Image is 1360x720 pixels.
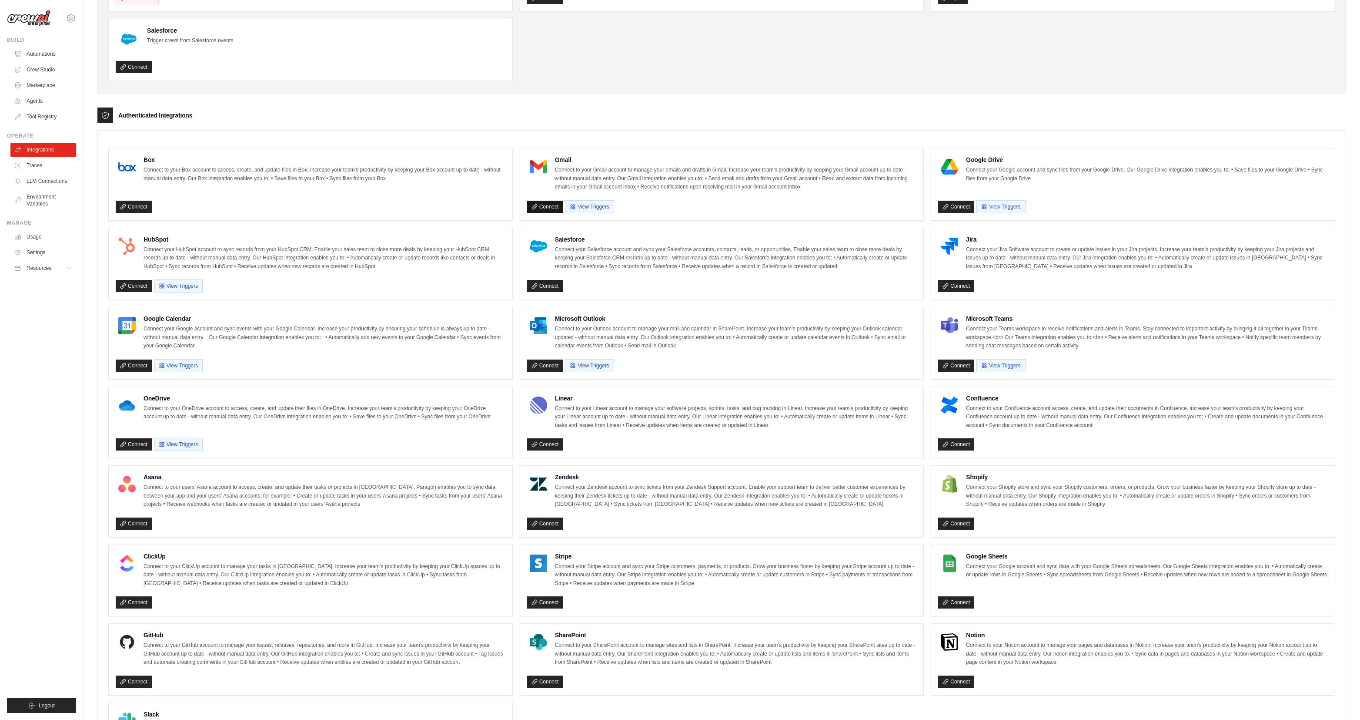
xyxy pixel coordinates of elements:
[144,641,505,667] p: Connect to your GitHub account to manage your issues, releases, repositories, and more in GitHub....
[555,155,917,164] h4: Gmail
[530,633,547,651] img: SharePoint Logo
[116,596,152,609] a: Connect
[10,143,76,157] a: Integrations
[966,631,1328,639] h4: Notion
[966,325,1328,350] p: Connect your Teams workspace to receive notifications and alerts in Teams. Stay connected to impo...
[530,158,547,175] img: Gmail Logo
[116,518,152,530] a: Connect
[118,475,136,493] img: Asana Logo
[938,438,974,451] a: Connect
[565,200,614,213] button: View Triggers
[555,394,917,403] h4: Linear
[10,47,76,61] a: Automations
[7,37,76,44] div: Build
[966,404,1328,430] p: Connect to your Confluence account access, create, and update their documents in Confluence. Incr...
[10,246,76,259] a: Settings
[116,280,152,292] a: Connect
[976,200,1025,213] button: View Triggers
[7,10,50,27] img: Logo
[555,483,917,509] p: Connect your Zendesk account to sync tickets from your Zendesk Support account. Enable your suppo...
[10,78,76,92] a: Marketplace
[144,246,505,271] p: Connect your HubSpot account to sync records from your HubSpot CRM. Enable your sales team to clo...
[966,394,1328,403] h4: Confluence
[1317,678,1360,720] div: 채팅 위젯
[527,201,563,213] a: Connect
[116,438,152,451] a: Connect
[941,238,958,255] img: Jira Logo
[144,235,505,244] h4: HubSpot
[147,37,233,45] p: Trigger crews from Salesforce events
[941,633,958,651] img: Notion Logo
[118,29,139,50] img: Salesforce Logo
[555,552,917,561] h4: Stripe
[941,397,958,414] img: Confluence Logo
[966,246,1328,271] p: Connect your Jira Software account to create or update issues in your Jira projects. Increase you...
[118,397,136,414] img: OneDrive Logo
[154,359,203,372] button: View Triggers
[555,314,917,323] h4: Microsoft Outlook
[555,631,917,639] h4: SharePoint
[116,61,152,73] a: Connect
[144,552,505,561] h4: ClickUp
[938,518,974,530] a: Connect
[555,404,917,430] p: Connect to your Linear account to manage your software projects, sprints, tasks, and bug tracking...
[966,235,1328,244] h4: Jira
[7,219,76,226] div: Manage
[555,473,917,481] h4: Zendesk
[938,596,974,609] a: Connect
[7,698,76,713] button: Logout
[966,562,1328,579] p: Connect your Google account and sync data with your Google Sheets spreadsheets. Our Google Sheets...
[147,26,233,35] h4: Salesforce
[938,280,974,292] a: Connect
[938,676,974,688] a: Connect
[530,238,547,255] img: Salesforce Logo
[555,325,917,350] p: Connect to your Outlook account to manage your mail and calendar in SharePoint. Increase your tea...
[941,555,958,572] img: Google Sheets Logo
[118,633,136,651] img: GitHub Logo
[154,438,203,451] button: View Triggers
[144,155,505,164] h4: Box
[116,201,152,213] a: Connect
[530,555,547,572] img: Stripe Logo
[527,596,563,609] a: Connect
[555,246,917,271] p: Connect your Salesforce account and sync your Salesforce accounts, contacts, leads, or opportunit...
[10,174,76,188] a: LLM Connections
[966,552,1328,561] h4: Google Sheets
[555,166,917,192] p: Connect to your Gmail account to manage your emails and drafts in Gmail. Increase your team’s pro...
[555,235,917,244] h4: Salesforce
[530,397,547,414] img: Linear Logo
[10,110,76,124] a: Tool Registry
[118,317,136,334] img: Google Calendar Logo
[144,314,505,323] h4: Google Calendar
[527,438,563,451] a: Connect
[27,265,51,272] span: Resources
[118,158,136,175] img: Box Logo
[976,359,1025,372] button: View Triggers
[966,155,1328,164] h4: Google Drive
[144,562,505,588] p: Connect to your ClickUp account to manage your tasks in [GEOGRAPHIC_DATA]. Increase your team’s p...
[966,166,1328,183] p: Connect your Google account and sync files from your Google Drive. Our Google Drive integration e...
[116,676,152,688] a: Connect
[118,111,192,120] h3: Authenticated Integrations
[565,359,614,372] button: View Triggers
[941,317,958,334] img: Microsoft Teams Logo
[7,132,76,139] div: Operate
[527,280,563,292] a: Connect
[527,676,563,688] a: Connect
[10,190,76,211] a: Environment Variables
[966,314,1328,323] h4: Microsoft Teams
[938,360,974,372] a: Connect
[10,94,76,108] a: Agents
[154,279,203,293] button: View Triggers
[10,63,76,77] a: Crew Studio
[118,555,136,572] img: ClickUp Logo
[144,394,505,403] h4: OneDrive
[10,261,76,275] button: Resources
[941,158,958,175] img: Google Drive Logo
[10,230,76,244] a: Usage
[530,317,547,334] img: Microsoft Outlook Logo
[144,483,505,509] p: Connect to your users’ Asana account to access, create, and update their tasks or projects in [GE...
[941,475,958,493] img: Shopify Logo
[144,710,505,719] h4: Slack
[966,641,1328,667] p: Connect to your Notion account to manage your pages and databases in Notion. Increase your team’s...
